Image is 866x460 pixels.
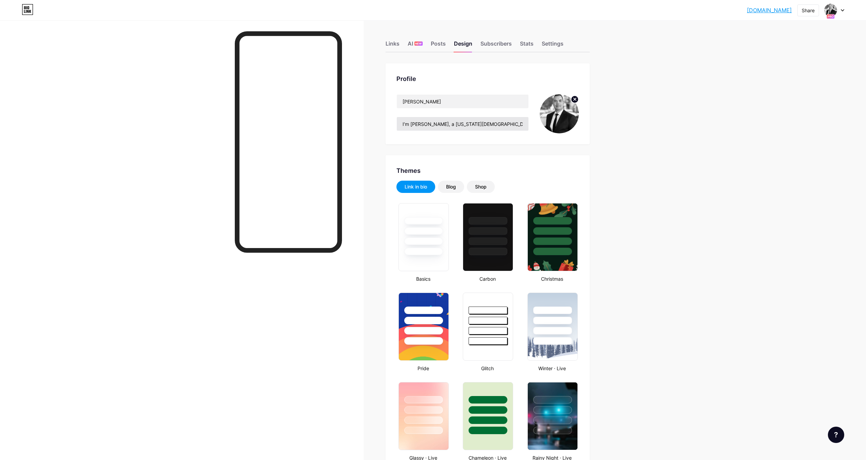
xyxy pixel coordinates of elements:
div: Shop [475,183,487,190]
div: Pride [396,365,450,372]
div: Christmas [525,275,579,282]
div: Themes [396,166,579,175]
div: Link in bio [405,183,427,190]
div: Settings [542,39,563,52]
div: Subscribers [480,39,512,52]
div: Stats [520,39,534,52]
div: Profile [396,74,579,83]
div: Carbon [461,275,514,282]
div: Blog [446,183,456,190]
div: Links [386,39,399,52]
span: NEW [415,42,422,46]
input: Bio [397,117,528,131]
div: Share [802,7,815,14]
div: Basics [396,275,450,282]
div: Winter · Live [525,365,579,372]
div: Posts [431,39,446,52]
div: Design [454,39,472,52]
a: [DOMAIN_NAME] [747,6,792,14]
img: louieochoa [540,94,579,133]
img: louieochoa [824,4,837,17]
div: AI [408,39,423,52]
input: Name [397,95,528,108]
div: Glitch [461,365,514,372]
